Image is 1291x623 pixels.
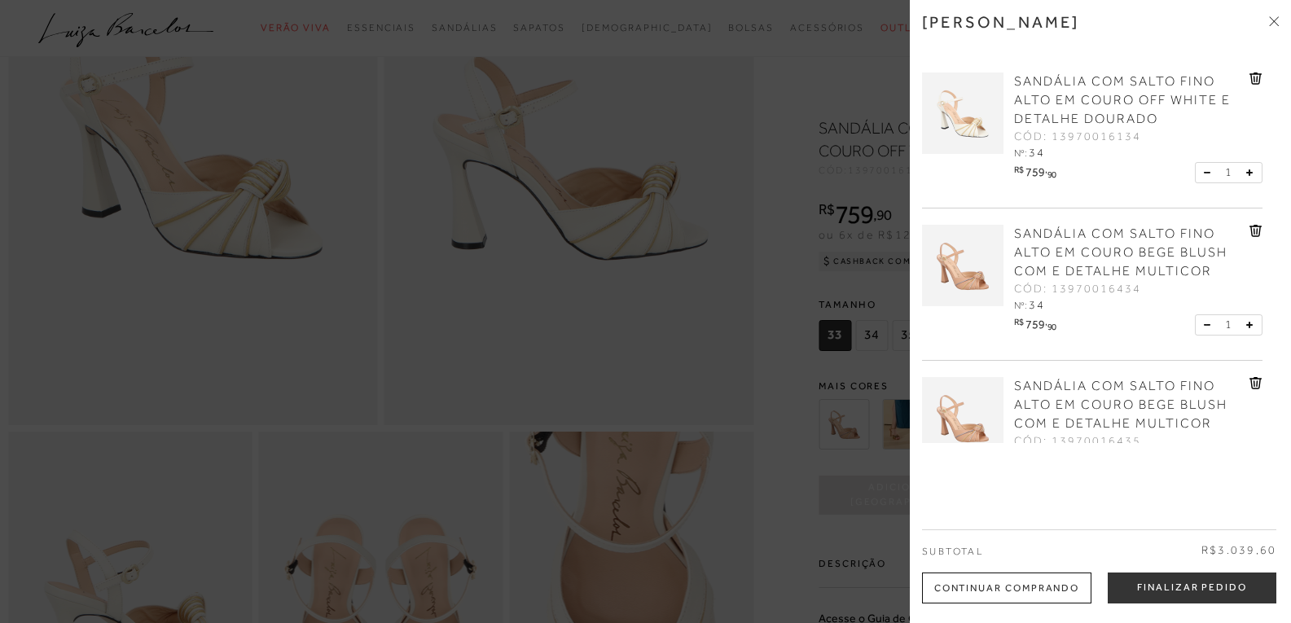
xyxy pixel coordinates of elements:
[922,72,1003,154] img: SANDÁLIA COM SALTO FINO ALTO EM COURO OFF WHITE E DETALHE DOURADO
[1201,542,1276,559] span: R$3.039,60
[1014,225,1245,281] a: SANDÁLIA COM SALTO FINO ALTO EM COURO BEGE BLUSH COM E DETALHE MULTICOR
[1014,379,1227,431] span: SANDÁLIA COM SALTO FINO ALTO EM COURO BEGE BLUSH COM E DETALHE MULTICOR
[1014,74,1231,126] span: SANDÁLIA COM SALTO FINO ALTO EM COURO OFF WHITE E DETALHE DOURADO
[1014,281,1141,297] span: CÓD: 13970016434
[1014,300,1027,311] span: Nº:
[1108,573,1276,603] button: Finalizar Pedido
[1014,226,1227,279] span: SANDÁLIA COM SALTO FINO ALTO EM COURO BEGE BLUSH COM E DETALHE MULTICOR
[1047,169,1056,179] span: 90
[1045,165,1056,174] i: ,
[1014,377,1245,433] a: SANDÁLIA COM SALTO FINO ALTO EM COURO BEGE BLUSH COM E DETALHE MULTICOR
[922,225,1003,306] img: SANDÁLIA COM SALTO FINO ALTO EM COURO BEGE BLUSH COM E DETALHE MULTICOR
[1014,318,1023,327] i: R$
[1014,72,1245,129] a: SANDÁLIA COM SALTO FINO ALTO EM COURO OFF WHITE E DETALHE DOURADO
[922,377,1003,458] img: SANDÁLIA COM SALTO FINO ALTO EM COURO BEGE BLUSH COM E DETALHE MULTICOR
[1029,298,1045,311] span: 34
[1025,165,1045,178] span: 759
[1047,322,1056,331] span: 90
[1045,318,1056,327] i: ,
[1025,318,1045,331] span: 759
[922,546,983,557] span: Subtotal
[922,573,1091,603] div: Continuar Comprando
[922,12,1080,32] h3: [PERSON_NAME]
[1014,147,1027,159] span: Nº:
[1014,165,1023,174] i: R$
[1225,164,1232,181] span: 1
[1029,146,1045,159] span: 34
[1225,316,1232,333] span: 1
[1014,433,1141,450] span: CÓD: 13970016435
[1014,129,1141,145] span: CÓD: 13970016134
